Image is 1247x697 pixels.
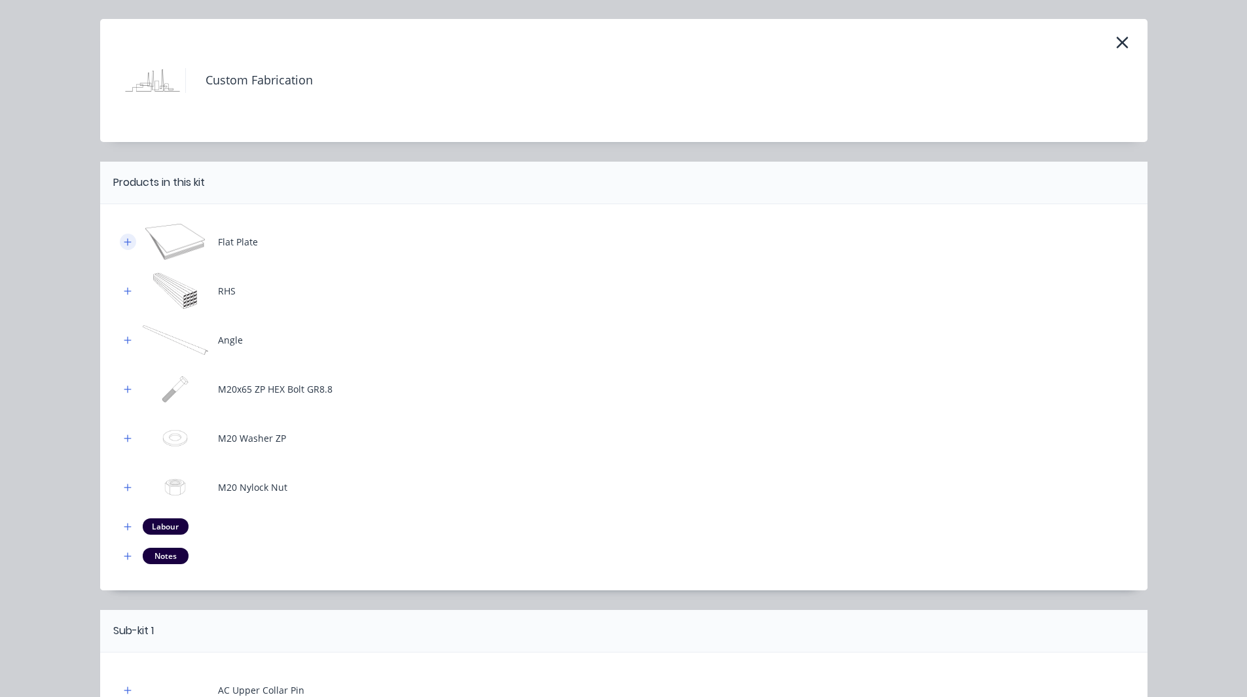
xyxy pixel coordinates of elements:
div: Products in this kit [113,175,205,190]
div: M20x65 ZP HEX Bolt GR8.8 [218,382,333,396]
img: M20 Nylock Nut [143,469,208,505]
img: M20 Washer ZP [143,420,208,456]
div: Notes [143,548,189,563]
div: Angle [218,333,243,347]
div: Sub-kit 1 [113,623,154,639]
div: Flat Plate [218,235,258,249]
img: Angle [143,322,208,358]
h4: Custom Fabrication [185,68,313,93]
div: M20 Washer ZP [218,431,286,445]
img: M20x65 ZP HEX Bolt GR8.8 [143,371,208,407]
div: M20 Nylock Nut [218,480,287,494]
div: RHS [218,284,236,298]
div: Labour [143,518,189,534]
div: AC Upper Collar Pin [218,683,304,697]
img: Flat Plate [143,224,208,260]
img: RHS [143,273,208,309]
